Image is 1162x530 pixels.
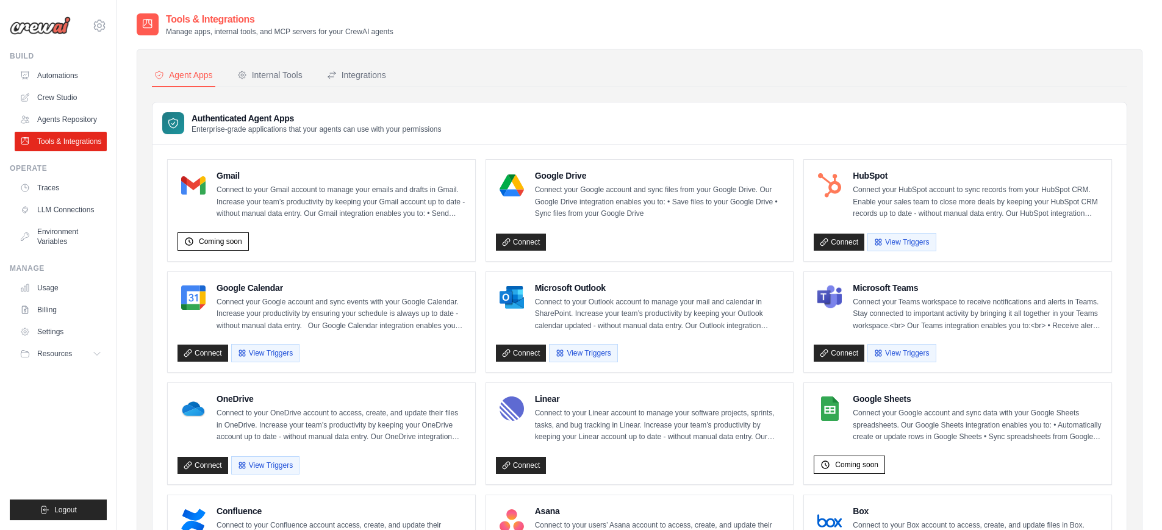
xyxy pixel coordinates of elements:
[853,407,1102,443] p: Connect your Google account and sync data with your Google Sheets spreadsheets. Our Google Sheets...
[853,282,1102,294] h4: Microsoft Teams
[178,457,228,474] a: Connect
[181,173,206,198] img: Gmail Logo
[217,407,465,443] p: Connect to your OneDrive account to access, create, and update their files in OneDrive. Increase ...
[15,178,107,198] a: Traces
[231,456,299,474] button: View Triggers
[549,344,617,362] button: View Triggers
[814,234,864,251] a: Connect
[817,396,842,421] img: Google Sheets Logo
[166,27,393,37] p: Manage apps, internal tools, and MCP servers for your CrewAI agents
[15,200,107,220] a: LLM Connections
[217,296,465,332] p: Connect your Google account and sync events with your Google Calendar. Increase your productivity...
[496,234,547,251] a: Connect
[535,184,784,220] p: Connect your Google account and sync files from your Google Drive. Our Google Drive integration e...
[154,69,213,81] div: Agent Apps
[535,505,784,517] h4: Asana
[10,163,107,173] div: Operate
[178,345,228,362] a: Connect
[192,112,442,124] h3: Authenticated Agent Apps
[15,278,107,298] a: Usage
[10,500,107,520] button: Logout
[535,282,784,294] h4: Microsoft Outlook
[853,184,1102,220] p: Connect your HubSpot account to sync records from your HubSpot CRM. Enable your sales team to clo...
[37,349,72,359] span: Resources
[199,237,242,246] span: Coming soon
[535,407,784,443] p: Connect to your Linear account to manage your software projects, sprints, tasks, and bug tracking...
[817,173,842,198] img: HubSpot Logo
[496,345,547,362] a: Connect
[15,222,107,251] a: Environment Variables
[166,12,393,27] h2: Tools & Integrations
[217,170,465,182] h4: Gmail
[500,396,524,421] img: Linear Logo
[853,505,1102,517] h4: Box
[15,110,107,129] a: Agents Repository
[15,300,107,320] a: Billing
[10,16,71,35] img: Logo
[181,396,206,421] img: OneDrive Logo
[237,69,303,81] div: Internal Tools
[152,64,215,87] button: Agent Apps
[853,296,1102,332] p: Connect your Teams workspace to receive notifications and alerts in Teams. Stay connected to impo...
[327,69,386,81] div: Integrations
[15,132,107,151] a: Tools & Integrations
[217,184,465,220] p: Connect to your Gmail account to manage your emails and drafts in Gmail. Increase your team’s pro...
[500,173,524,198] img: Google Drive Logo
[817,285,842,310] img: Microsoft Teams Logo
[867,344,936,362] button: View Triggers
[217,505,465,517] h4: Confluence
[835,460,878,470] span: Coming soon
[217,282,465,294] h4: Google Calendar
[853,170,1102,182] h4: HubSpot
[15,66,107,85] a: Automations
[535,170,784,182] h4: Google Drive
[15,344,107,363] button: Resources
[192,124,442,134] p: Enterprise-grade applications that your agents can use with your permissions
[217,393,465,405] h4: OneDrive
[535,296,784,332] p: Connect to your Outlook account to manage your mail and calendar in SharePoint. Increase your tea...
[496,457,547,474] a: Connect
[10,51,107,61] div: Build
[535,393,784,405] h4: Linear
[853,393,1102,405] h4: Google Sheets
[235,64,305,87] button: Internal Tools
[181,285,206,310] img: Google Calendar Logo
[15,322,107,342] a: Settings
[500,285,524,310] img: Microsoft Outlook Logo
[54,505,77,515] span: Logout
[814,345,864,362] a: Connect
[15,88,107,107] a: Crew Studio
[231,344,299,362] button: View Triggers
[10,263,107,273] div: Manage
[325,64,389,87] button: Integrations
[867,233,936,251] button: View Triggers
